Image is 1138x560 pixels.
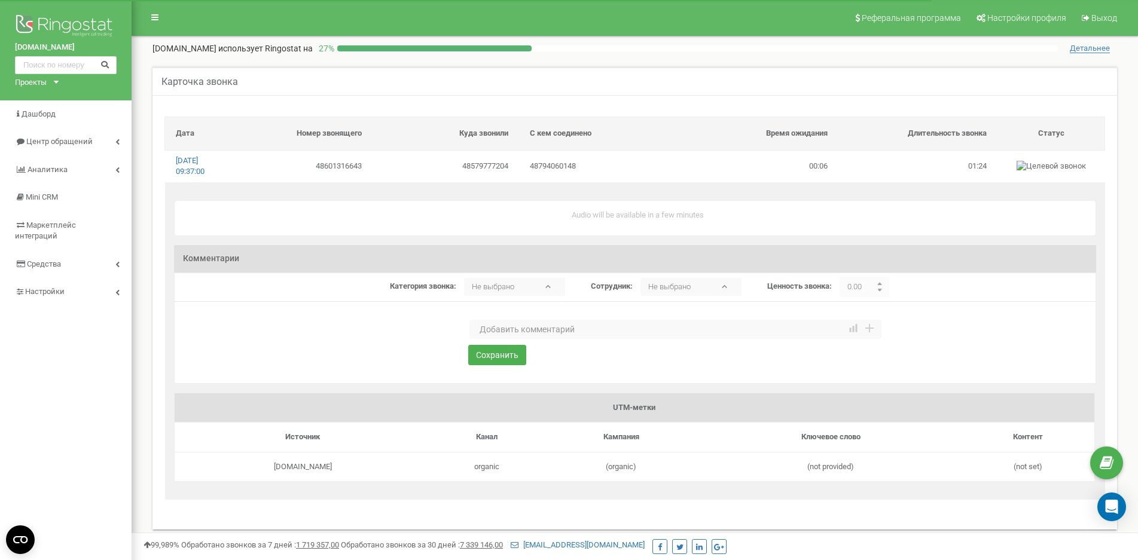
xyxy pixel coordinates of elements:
span: Реферальная программа [862,13,961,23]
td: (not provided) [700,452,962,482]
td: 00:06 [679,150,838,182]
td: Ключевое слово [700,423,962,452]
span: Выход [1091,13,1117,23]
th: С кем соединено [519,117,679,151]
label: Ценность звонка: [767,281,832,292]
span: Детальнее [1070,44,1110,53]
span: Дашборд [22,109,56,118]
span: 99,989% [144,540,179,549]
td: [DOMAIN_NAME] [174,452,431,482]
span: Настройки [25,287,65,296]
th: Номер звонящего [227,117,373,151]
span: Средства [27,259,61,268]
h3: Комментарии [174,245,1096,272]
input: Поиск по номеру [15,56,117,74]
td: (not set) [962,452,1095,482]
span: Mini CRM [26,192,58,201]
td: 48579777204 [373,150,519,182]
td: 48601316643 [227,150,373,182]
th: Статус [997,117,1105,151]
td: Контент [962,423,1095,452]
td: 48794060148 [519,150,679,182]
th: Куда звонили [373,117,519,151]
span: Обработано звонков за 7 дней : [181,540,339,549]
td: Канал [431,423,542,452]
span: Настройки профиля [987,13,1066,23]
th: Дата [165,117,227,151]
th: Время ожидания [679,117,838,151]
a: [EMAIL_ADDRESS][DOMAIN_NAME] [511,540,645,549]
span: Обработано звонков за 30 дней : [341,540,503,549]
label: Категория звонка: [390,281,456,292]
td: UTM-метки [174,393,1095,423]
th: Длительность звонка [838,117,998,151]
td: (organic) [542,452,700,482]
td: Кампания [542,423,700,452]
p: Audio will be available in a few minutes [189,210,1087,221]
u: 1 719 357,00 [296,540,339,549]
button: Open CMP widget [6,525,35,554]
button: Сохранить [468,345,526,365]
p: Не выбрано [640,278,724,296]
span: использует Ringostat на [218,44,313,53]
u: 7 339 146,00 [460,540,503,549]
img: Целевой звонок [1017,161,1086,172]
p: 27 % [313,42,337,54]
span: Аналитика [28,165,68,174]
td: 01:24 [838,150,998,182]
img: Ringostat logo [15,12,117,42]
b: ▾ [724,278,742,296]
div: Проекты [15,77,47,88]
label: Сотрудник: [591,281,633,292]
td: Источник [174,423,431,452]
div: Open Intercom Messenger [1097,492,1126,521]
td: organic [431,452,542,482]
p: Не выбрано [464,278,547,296]
b: ▾ [547,278,565,296]
p: [DOMAIN_NAME] [152,42,313,54]
a: [DOMAIN_NAME] [15,42,117,53]
a: [DATE] 09:37:00 [176,156,205,176]
span: Маркетплейс интеграций [15,221,76,241]
span: Центр обращений [26,137,93,146]
h5: Карточка звонка [161,76,238,87]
